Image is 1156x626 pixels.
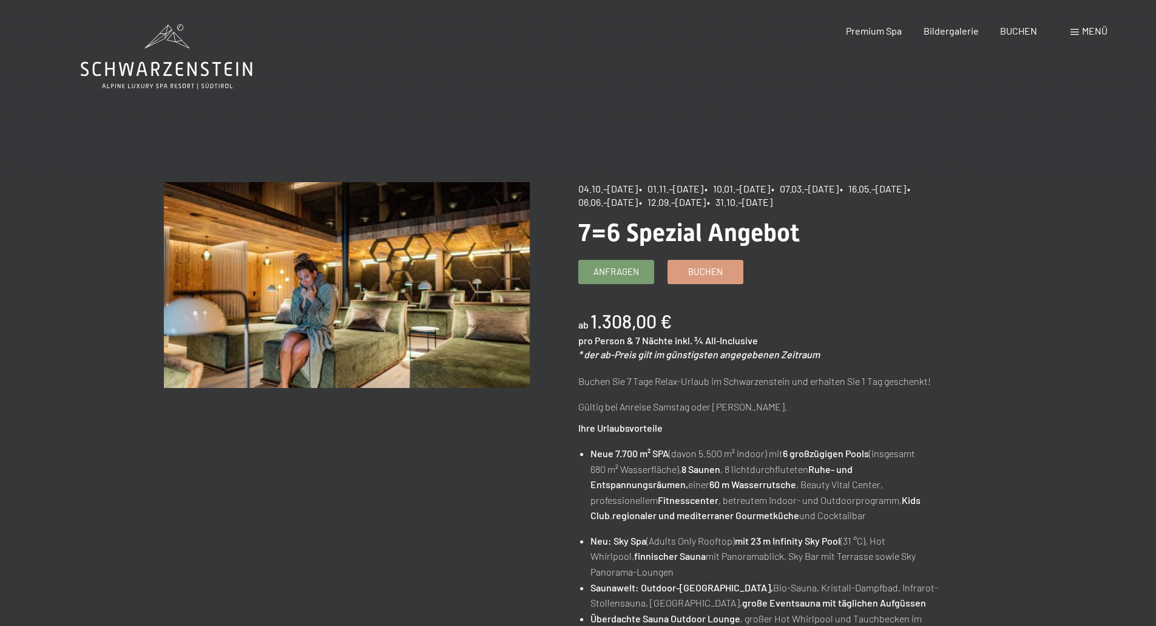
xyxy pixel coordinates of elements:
span: inkl. ¾ All-Inclusive [675,335,758,346]
strong: Neu: Sky Spa [590,535,646,546]
p: Buchen Sie 7 Tage Relax-Urlaub im Schwarzenstein und erhalten Sie 1 Tag geschenkt! [578,373,944,389]
span: • 01.11.–[DATE] [639,183,703,194]
span: 7 Nächte [635,335,673,346]
strong: Fitnesscenter [658,494,718,506]
span: • 10.01.–[DATE] [705,183,770,194]
li: Bio-Sauna, Kristall-Dampfbad, Infrarot-Stollensauna, [GEOGRAPHIC_DATA], [590,580,944,611]
strong: Ihre Urlaubsvorteile [578,422,663,434]
strong: Saunawelt: Outdoor-[GEOGRAPHIC_DATA], [590,582,773,593]
span: • 16.05.–[DATE] [840,183,906,194]
span: pro Person & [578,335,634,346]
p: Gültig bei Anreise Samstag oder [PERSON_NAME]. [578,399,944,415]
a: Bildergalerie [924,25,979,36]
a: Buchen [668,260,743,284]
strong: regionaler und mediterraner Gourmetküche [612,509,799,521]
span: 04.10.–[DATE] [578,183,638,194]
img: 7=6 Spezial Angebot [164,182,530,388]
strong: 6 großzügigen Pools [783,447,869,459]
span: ab [578,319,589,330]
li: (davon 5.500 m² indoor) mit (insgesamt 680 m² Wasserfläche), , 8 lichtdurchfluteten einer , Beaut... [590,446,944,523]
li: (Adults Only Rooftop) (31 °C), Hot Whirlpool, mit Panoramablick, Sky Bar mit Terrasse sowie Sky P... [590,533,944,580]
a: Premium Spa [846,25,902,36]
span: 7=6 Spezial Angebot [578,219,800,247]
strong: 8 Saunen [681,463,720,475]
strong: 60 m Wasserrutsche [709,478,796,490]
span: Buchen [688,265,723,278]
strong: Neue 7.700 m² SPA [590,447,669,459]
span: Anfragen [593,265,639,278]
strong: finnischer Sauna [634,550,706,562]
span: • 12.09.–[DATE] [639,196,706,208]
strong: große Eventsauna mit täglichen Aufgüssen [742,597,926,608]
strong: Überdachte Sauna Outdoor Lounge [590,613,740,624]
span: • 07.03.–[DATE] [771,183,839,194]
a: Anfragen [579,260,654,284]
b: 1.308,00 € [590,310,672,332]
a: BUCHEN [1000,25,1037,36]
span: Menü [1082,25,1107,36]
strong: mit 23 m Infinity Sky Pool [735,535,840,546]
em: * der ab-Preis gilt im günstigsten angegebenen Zeitraum [578,349,820,360]
span: • 31.10.–[DATE] [707,196,772,208]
